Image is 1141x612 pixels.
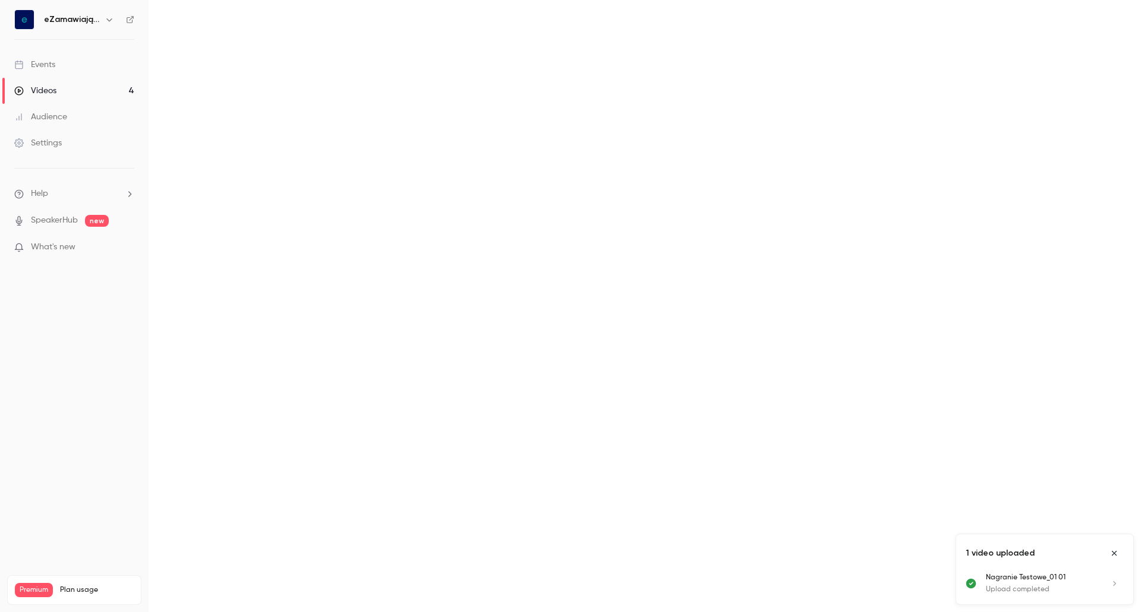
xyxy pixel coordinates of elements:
span: Help [31,188,48,200]
span: Premium [15,583,53,597]
span: What's new [31,241,75,253]
a: SpeakerHub [31,214,78,227]
img: eZamawiający [15,10,34,29]
h6: eZamawiający [44,14,100,26]
a: Nagranie Testowe_01 01Upload completed [986,572,1124,595]
div: Audience [14,111,67,123]
li: help-dropdown-opener [14,188,134,200]
span: Plan usage [60,585,134,595]
div: Events [14,59,55,71]
span: new [85,215,109,227]
button: Close uploads list [1105,544,1124,563]
div: Videos [14,85,56,97]
iframe: Noticeable Trigger [120,242,134,253]
p: Nagranie Testowe_01 01 [986,572,1095,583]
ul: Uploads list [956,572,1133,604]
p: Upload completed [986,584,1095,595]
div: Settings [14,137,62,149]
p: 1 video uploaded [966,547,1035,559]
